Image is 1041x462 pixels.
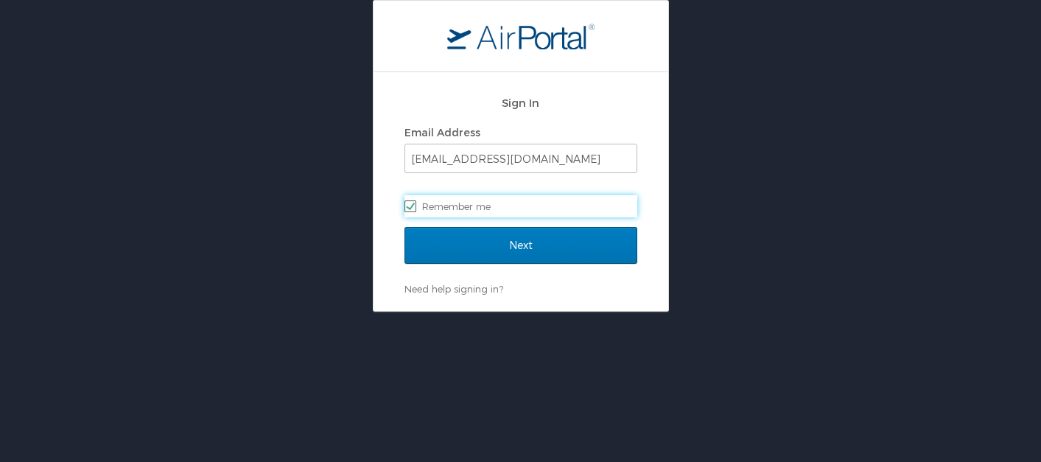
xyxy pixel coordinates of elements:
a: Need help signing in? [404,283,503,295]
label: Remember me [404,195,637,217]
input: Next [404,227,637,264]
img: logo [447,23,595,49]
h2: Sign In [404,94,637,111]
label: Email Address [404,126,480,139]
